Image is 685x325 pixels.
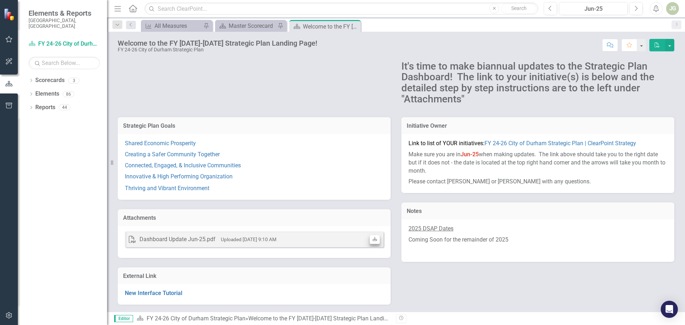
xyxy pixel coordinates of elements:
h2: It's time to make biannual updates to the Strategic Plan Dashboard! The link to your initiative(s... [401,61,674,105]
span: Search [511,5,527,11]
div: Open Intercom Messenger [661,301,678,318]
div: 86 [63,91,74,97]
small: Uploaded [DATE] 9:10 AM [221,237,276,242]
div: Jun-25 [562,5,625,13]
a: Master Scorecard [217,21,276,30]
div: All Measures [154,21,202,30]
u: 2025 DSAP Dates [409,225,453,232]
div: Welcome to the FY [DATE]-[DATE] Strategic Plan Landing Page! [303,22,359,31]
div: Welcome to the FY [DATE]-[DATE] Strategic Plan Landing Page! [118,39,317,47]
a: Elements [35,90,59,98]
a: Connected, Engaged, & Inclusive Communities [125,162,241,169]
a: Shared Economic Prosperity [125,140,196,147]
span: Link to list of YOUR initiatives: [409,140,636,147]
h3: Attachments [123,215,385,221]
a: FY 24-26 City of Durham Strategic Plan [29,40,100,48]
a: Innovative & High Performing Organization [125,173,233,180]
div: » [137,315,391,323]
a: Scorecards [35,76,65,85]
a: Reports [35,103,55,112]
input: Search ClearPoint... [144,2,538,15]
button: Search [501,4,537,14]
strong: Jun-25 [461,151,479,158]
p: Please contact [PERSON_NAME] or [PERSON_NAME] with any questions. [409,176,667,186]
a: Thriving and Vibrant Environment [125,185,209,192]
div: FY 24-26 City of Durham Strategic Plan [118,47,317,52]
a: FY 24-26 City of Durham Strategic Plan | ClearPoint Strategy [484,140,636,147]
img: ClearPoint Strategy [4,8,16,21]
div: Dashboard Update Jun-25.pdf [139,235,215,244]
a: All Measures [143,21,202,30]
span: Elements & Reports [29,9,100,17]
div: Welcome to the FY [DATE]-[DATE] Strategic Plan Landing Page! [248,315,406,322]
a: New Interface Tutorial [125,290,182,296]
a: Creating a Safer Community Together [125,151,220,158]
div: 3 [68,77,80,83]
p: Make sure you are in when making updates. The link above should take you to the right date but if... [409,149,667,177]
h3: Strategic Plan Goals [123,123,385,129]
input: Search Below... [29,57,100,69]
div: Master Scorecard [229,21,276,30]
h3: Initiative Owner [407,123,669,129]
button: Jun-25 [559,2,628,15]
h3: Notes [407,208,669,214]
p: Coming Soon for the remainder of 2025 [409,234,667,245]
div: 44 [59,105,70,111]
small: [GEOGRAPHIC_DATA], [GEOGRAPHIC_DATA] [29,17,100,29]
h3: External Link [123,273,385,279]
a: FY 24-26 City of Durham Strategic Plan [147,315,245,322]
button: JG [666,2,679,15]
span: Editor [114,315,133,322]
